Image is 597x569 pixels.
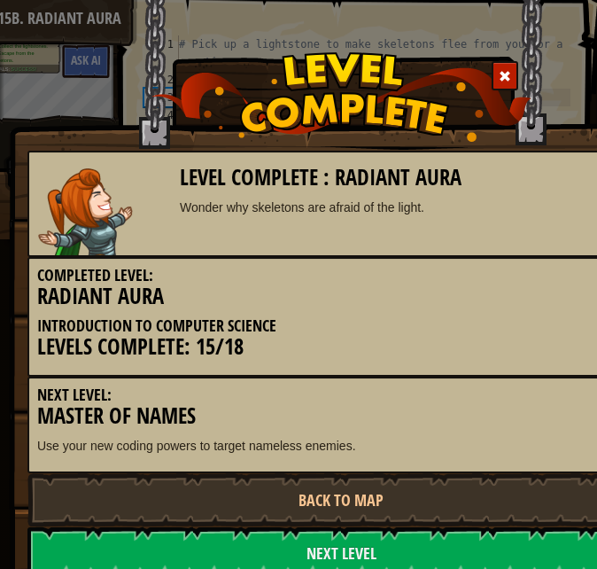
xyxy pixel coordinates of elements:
img: captain.png [38,168,133,255]
img: level_complete.png [151,52,531,142]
